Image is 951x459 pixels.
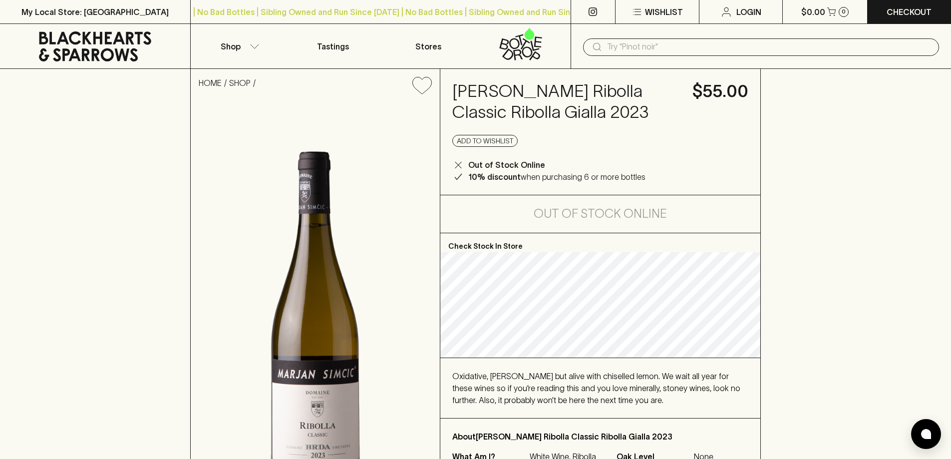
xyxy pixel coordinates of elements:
p: $0.00 [801,6,825,18]
p: when purchasing 6 or more bottles [468,171,645,183]
p: Tastings [317,40,349,52]
p: Check Stock In Store [440,233,760,252]
button: Shop [191,24,286,68]
button: Add to wishlist [452,135,518,147]
b: 10% discount [468,172,521,181]
p: Shop [221,40,241,52]
p: Login [736,6,761,18]
img: bubble-icon [921,429,931,439]
input: Try "Pinot noir" [607,39,931,55]
p: My Local Store: [GEOGRAPHIC_DATA] [21,6,169,18]
a: SHOP [229,78,251,87]
button: Add to wishlist [408,73,436,98]
p: Stores [415,40,441,52]
span: Oxidative, [PERSON_NAME] but alive with chiselled lemon. We wait all year for these wines so if y... [452,372,740,405]
p: 0 [842,9,846,14]
a: HOME [199,78,222,87]
h4: [PERSON_NAME] Ribolla Classic Ribolla Gialla 2023 [452,81,680,123]
p: Out of Stock Online [468,159,545,171]
h5: Out of Stock Online [534,206,667,222]
p: About [PERSON_NAME] Ribolla Classic Ribolla Gialla 2023 [452,431,748,443]
a: Tastings [286,24,380,68]
a: Stores [381,24,476,68]
h4: $55.00 [692,81,748,102]
p: Wishlist [645,6,683,18]
p: Checkout [887,6,932,18]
